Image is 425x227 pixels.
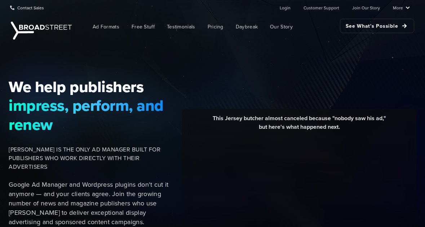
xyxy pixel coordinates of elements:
a: Customer Support [304,0,339,15]
a: Our Story [265,19,298,35]
p: Google Ad Manager and Wordpress plugins don't cut it anymore — and your clients agree. Join the g... [9,180,178,227]
a: Free Stuff [126,19,160,35]
span: Ad Formats [93,23,119,31]
div: This Jersey butcher almost canceled because "nobody saw his ad," but here's what happened next. [187,114,411,137]
span: Daybreak [236,23,258,31]
a: Pricing [202,19,229,35]
span: Pricing [208,23,223,31]
span: We help publishers [9,77,178,96]
img: Broadstreet | The Ad Manager for Small Publishers [11,22,72,40]
a: See What's Possible [340,19,414,33]
span: [PERSON_NAME] IS THE ONLY AD MANAGER BUILT FOR PUBLISHERS WHO WORK DIRECTLY WITH THEIR ADVERTISERS [9,145,178,171]
span: Testimonials [167,23,195,31]
nav: Main [76,15,414,38]
a: Login [280,0,291,15]
span: impress, perform, and renew [9,96,178,134]
span: Free Stuff [132,23,155,31]
a: Contact Sales [10,0,44,15]
a: More [393,0,410,15]
span: Our Story [270,23,293,31]
a: Testimonials [161,19,201,35]
a: Daybreak [230,19,263,35]
a: Join Our Story [352,0,380,15]
a: Ad Formats [87,19,125,35]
